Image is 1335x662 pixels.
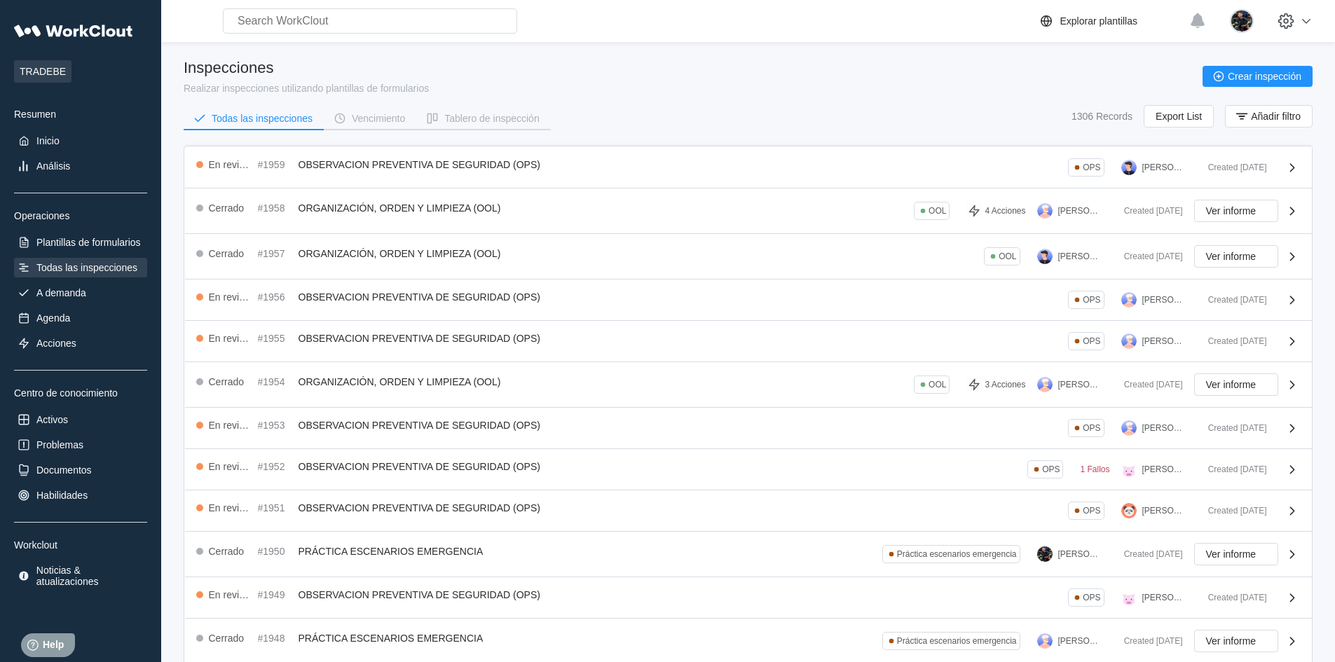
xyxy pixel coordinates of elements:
div: Inspecciones [184,59,429,77]
div: A demanda [36,287,86,298]
div: [PERSON_NAME] [1142,593,1186,602]
a: Inicio [14,131,147,151]
span: OBSERVACION PREVENTIVA DE SEGURIDAD (OPS) [299,502,540,513]
div: OPS [1083,295,1100,305]
span: TRADEBE [14,60,71,83]
div: Cerrado [209,546,245,557]
div: OPS [1083,593,1100,602]
span: OBSERVACION PREVENTIVA DE SEGURIDAD (OPS) [299,291,540,303]
img: user-3.png [1037,203,1053,219]
div: #1957 [258,248,293,259]
div: Created [DATE] [1197,593,1267,602]
div: En revisión [209,589,252,600]
span: OBSERVACION PREVENTIVA DE SEGURIDAD (OPS) [299,461,540,472]
span: ORGANIZACIÓN, ORDEN Y LIMPIEZA (OOL) [299,376,501,387]
div: Problemas [36,439,83,450]
div: #1952 [258,461,293,472]
div: [PERSON_NAME] [1058,380,1102,389]
div: Realizar inspecciones utilizando plantillas de formularios [184,83,429,94]
span: Ver informe [1206,636,1257,646]
div: [PERSON_NAME] [1142,506,1186,516]
img: pig.png [1121,462,1137,477]
img: user-3.png [1121,292,1137,308]
a: Noticias & atualizaciones [14,562,147,590]
div: 3 Acciones [985,380,1025,389]
a: En revisión#1952OBSERVACION PREVENTIVA DE SEGURIDAD (OPS)OPS1 Fallos[PERSON_NAME]Created [DATE] [185,449,1312,490]
div: [PERSON_NAME] [1142,336,1186,346]
div: #1950 [258,546,293,557]
button: Ver informe [1194,543,1278,565]
div: Tablero de inspección [444,113,539,123]
button: Vencimiento [324,108,416,129]
a: Cerrado#1954ORGANIZACIÓN, ORDEN Y LIMPIEZA (OOL)OOL3 Acciones[PERSON_NAME]Created [DATE]Ver informe [185,362,1312,408]
div: Acciones [36,338,76,349]
span: OBSERVACION PREVENTIVA DE SEGURIDAD (OPS) [299,589,540,600]
a: Agenda [14,308,147,328]
button: Ver informe [1194,245,1278,268]
div: OPS [1042,464,1060,474]
img: user-5.png [1121,160,1137,175]
div: En revisión [209,333,252,344]
a: Acciones [14,333,147,353]
div: Cerrado [209,202,245,214]
div: 1306 Records [1072,111,1132,122]
div: [PERSON_NAME] [1058,206,1102,216]
button: Ver informe [1194,630,1278,652]
a: En revisión#1956OBSERVACION PREVENTIVA DE SEGURIDAD (OPS)OPS[PERSON_NAME]Created [DATE] [185,280,1312,321]
span: Ver informe [1206,251,1257,261]
div: Created [DATE] [1197,423,1267,433]
div: OOL [929,380,946,389]
img: user-3.png [1037,633,1053,649]
button: Export List [1144,105,1214,127]
button: Crear inspección [1203,66,1313,87]
a: Problemas [14,435,147,455]
div: Created [DATE] [1113,251,1183,261]
span: Ver informe [1206,206,1257,216]
a: En revisión#1955OBSERVACION PREVENTIVA DE SEGURIDAD (OPS)OPS[PERSON_NAME]Created [DATE] [185,321,1312,362]
div: #1959 [258,159,293,170]
div: Created [DATE] [1197,295,1267,305]
div: Centro de conocimiento [14,387,147,399]
div: Habilidades [36,490,88,501]
a: Habilidades [14,485,147,505]
div: Práctica escenarios emergencia [897,636,1017,646]
div: Cerrado [209,376,245,387]
img: panda.png [1121,503,1137,518]
div: Análisis [36,160,70,172]
div: Created [DATE] [1197,163,1267,172]
img: 2a7a337f-28ec-44a9-9913-8eaa51124fce.jpg [1230,9,1254,33]
a: Documentos [14,460,147,480]
span: OBSERVACION PREVENTIVA DE SEGURIDAD (OPS) [299,333,540,344]
div: #1954 [258,376,293,387]
div: [PERSON_NAME] [1058,251,1102,261]
div: Cerrado [209,248,245,259]
img: user-5.png [1037,249,1053,264]
div: #1953 [258,420,293,431]
div: Agenda [36,312,70,324]
a: Activos [14,410,147,429]
div: Documentos [36,464,92,476]
div: Cerrado [209,633,245,644]
div: Created [DATE] [1113,549,1183,559]
div: OPS [1083,506,1100,516]
div: Vencimiento [352,113,405,123]
a: Plantillas de formularios [14,233,147,252]
a: Cerrado#1950PRÁCTICA ESCENARIOS EMERGENCIAPráctica escenarios emergencia[PERSON_NAME]Created [DAT... [185,532,1312,577]
div: #1948 [258,633,293,644]
div: Todas las inspecciones [212,113,313,123]
img: user-3.png [1121,333,1137,349]
a: A demanda [14,283,147,303]
div: Created [DATE] [1113,206,1183,216]
input: Search WorkClout [223,8,517,34]
div: [PERSON_NAME] [1142,163,1186,172]
div: Operaciones [14,210,147,221]
img: user-3.png [1121,420,1137,436]
div: [PERSON_NAME] [1142,464,1186,474]
div: OOL [999,251,1016,261]
a: Análisis [14,156,147,176]
div: OPS [1083,163,1100,172]
a: En revisión#1951OBSERVACION PREVENTIVA DE SEGURIDAD (OPS)OPS[PERSON_NAME]Created [DATE] [185,490,1312,532]
span: ORGANIZACIÓN, ORDEN Y LIMPIEZA (OOL) [299,202,501,214]
a: Explorar plantillas [1038,13,1183,29]
span: Ver informe [1206,380,1257,389]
